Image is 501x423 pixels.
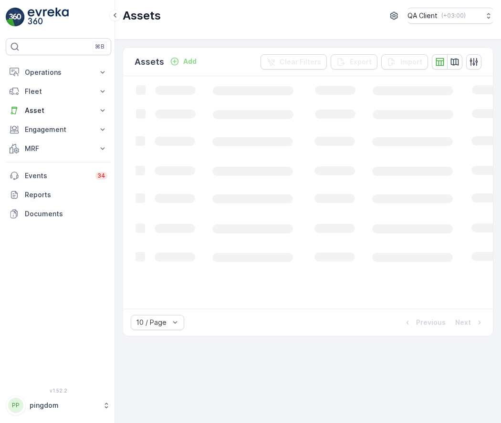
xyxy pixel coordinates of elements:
[183,57,197,66] p: Add
[407,8,493,24] button: QA Client(+03:00)
[25,68,92,77] p: Operations
[30,401,98,410] p: pingdom
[123,8,161,23] p: Assets
[416,318,446,327] p: Previous
[455,318,471,327] p: Next
[25,209,107,219] p: Documents
[6,395,111,415] button: PPpingdom
[350,57,372,67] p: Export
[381,54,428,70] button: Import
[135,55,164,69] p: Assets
[25,171,90,181] p: Events
[25,144,92,153] p: MRF
[280,57,321,67] p: Clear Filters
[8,398,23,413] div: PP
[25,106,92,115] p: Asset
[454,317,485,328] button: Next
[25,125,92,134] p: Engagement
[331,54,377,70] button: Export
[6,204,111,223] a: Documents
[407,11,438,20] p: QA Client
[28,8,69,27] img: logo_light-DOdMpM7g.png
[6,166,111,185] a: Events34
[6,388,111,393] span: v 1.52.2
[6,185,111,204] a: Reports
[95,43,104,50] p: ⌘B
[6,82,111,101] button: Fleet
[441,12,466,20] p: ( +03:00 )
[402,317,447,328] button: Previous
[6,63,111,82] button: Operations
[25,190,107,200] p: Reports
[6,120,111,139] button: Engagement
[400,57,422,67] p: Import
[6,101,111,120] button: Asset
[166,56,200,67] button: Add
[6,139,111,158] button: MRF
[6,8,25,27] img: logo
[25,87,92,96] p: Fleet
[261,54,327,70] button: Clear Filters
[97,172,105,180] p: 34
